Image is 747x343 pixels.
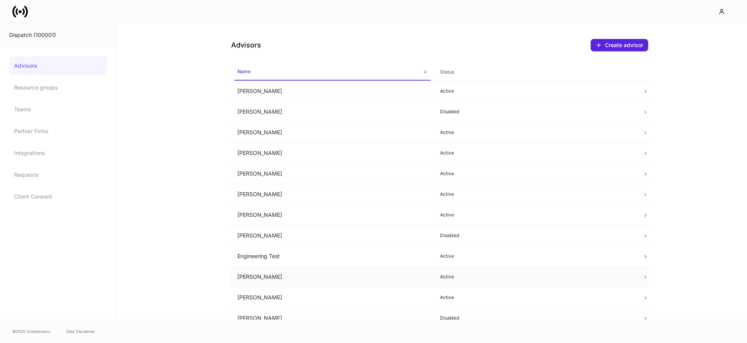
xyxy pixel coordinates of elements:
p: Active [440,294,630,301]
p: Active [440,129,630,135]
span: Status [437,64,633,80]
td: [PERSON_NAME] [231,102,434,122]
a: Resource groups [9,78,107,97]
button: Create advisor [591,39,648,51]
td: [PERSON_NAME] [231,205,434,225]
a: Requests [9,165,107,184]
p: Active [440,274,630,280]
p: Active [440,88,630,94]
td: [PERSON_NAME] [231,143,434,164]
div: Create advisor [596,42,643,48]
td: [PERSON_NAME] [231,225,434,246]
td: [PERSON_NAME] [231,308,434,329]
p: Active [440,171,630,177]
p: Disabled [440,109,630,115]
td: Engineering Test [231,246,434,267]
td: [PERSON_NAME] [231,81,434,102]
a: Teams [9,100,107,119]
h4: Advisors [231,40,261,50]
a: Advisors [9,56,107,75]
p: Active [440,191,630,197]
td: [PERSON_NAME] [231,184,434,205]
a: Integrations [9,144,107,162]
p: Active [440,253,630,259]
td: [PERSON_NAME] [231,164,434,184]
td: [PERSON_NAME] [231,287,434,308]
p: Disabled [440,315,630,321]
td: [PERSON_NAME] [231,122,434,143]
h6: Status [440,68,454,76]
p: Active [440,150,630,156]
h6: Name [237,68,251,75]
p: Active [440,212,630,218]
p: Disabled [440,232,630,239]
a: Partner Firms [9,122,107,141]
a: Data Disclaimer [66,328,95,334]
td: [PERSON_NAME] [231,267,434,287]
a: Client Consent [9,187,107,206]
span: © 2025 OneAdvisory [12,328,51,334]
div: Dispatch (100001) [9,31,107,39]
span: Name [234,64,431,81]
